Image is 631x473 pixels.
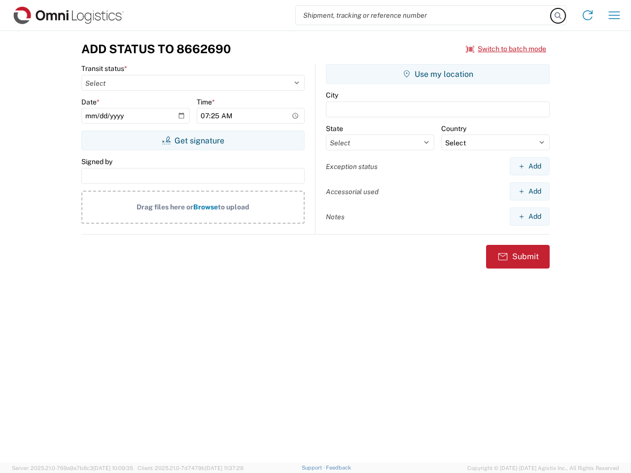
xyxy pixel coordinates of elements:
[326,212,345,221] label: Notes
[81,131,305,150] button: Get signature
[326,465,351,471] a: Feedback
[486,245,550,269] button: Submit
[326,124,343,133] label: State
[326,187,379,196] label: Accessorial used
[12,465,133,471] span: Server: 2025.21.0-769a9a7b8c3
[510,182,550,201] button: Add
[296,6,551,25] input: Shipment, tracking or reference number
[510,157,550,175] button: Add
[81,42,231,56] h3: Add Status to 8662690
[467,464,619,473] span: Copyright © [DATE]-[DATE] Agistix Inc., All Rights Reserved
[138,465,244,471] span: Client: 2025.21.0-7d7479b
[302,465,326,471] a: Support
[326,91,338,100] label: City
[218,203,249,211] span: to upload
[466,41,546,57] button: Switch to batch mode
[326,64,550,84] button: Use my location
[137,203,193,211] span: Drag files here or
[81,64,127,73] label: Transit status
[441,124,466,133] label: Country
[205,465,244,471] span: [DATE] 11:37:29
[81,157,112,166] label: Signed by
[93,465,133,471] span: [DATE] 10:09:35
[193,203,218,211] span: Browse
[326,162,378,171] label: Exception status
[197,98,215,106] label: Time
[81,98,100,106] label: Date
[510,207,550,226] button: Add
